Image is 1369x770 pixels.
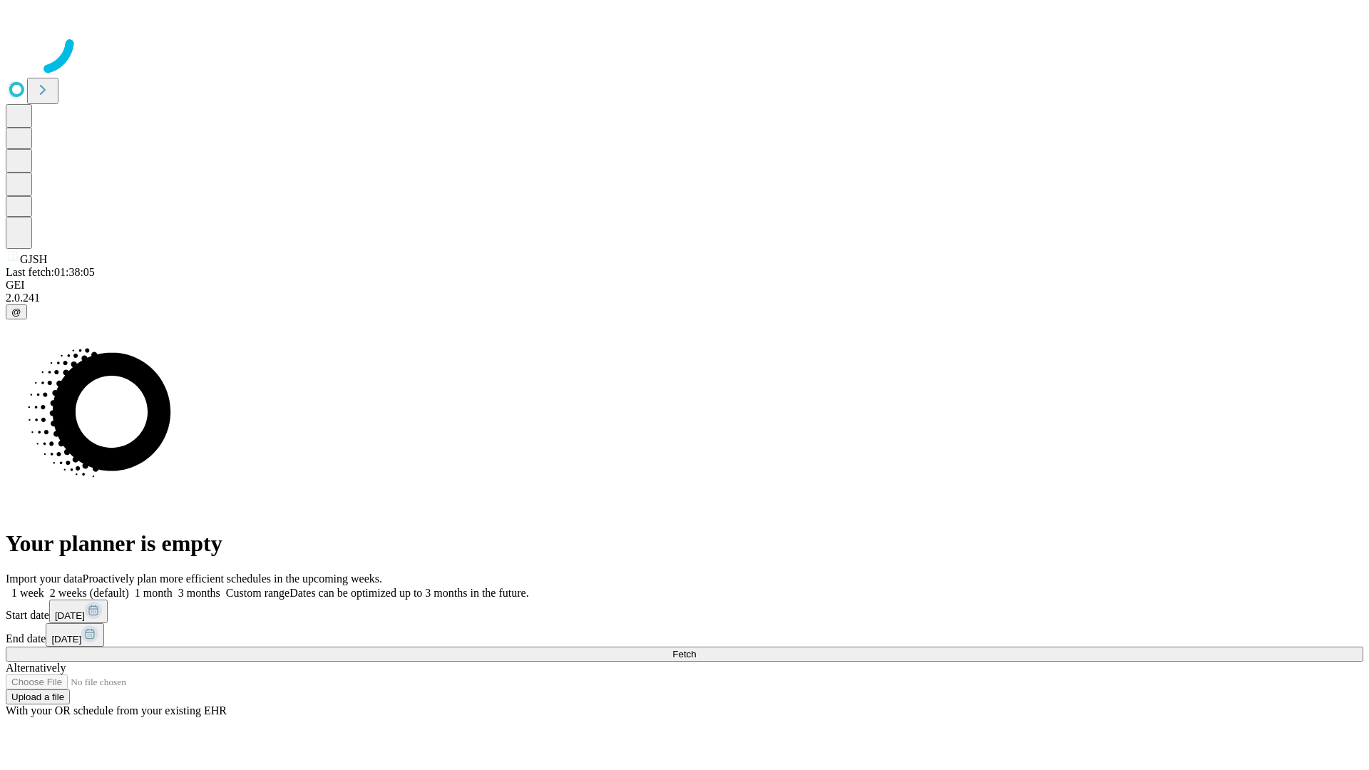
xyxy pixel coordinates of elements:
[226,587,289,599] span: Custom range
[11,307,21,317] span: @
[6,662,66,674] span: Alternatively
[83,573,382,585] span: Proactively plan more efficient schedules in the upcoming weeks.
[289,587,528,599] span: Dates can be optimized up to 3 months in the future.
[6,623,1363,647] div: End date
[50,587,129,599] span: 2 weeks (default)
[51,634,81,645] span: [DATE]
[135,587,173,599] span: 1 month
[6,304,27,319] button: @
[55,610,85,621] span: [DATE]
[6,573,83,585] span: Import your data
[6,600,1363,623] div: Start date
[6,279,1363,292] div: GEI
[6,530,1363,557] h1: Your planner is empty
[6,292,1363,304] div: 2.0.241
[11,587,44,599] span: 1 week
[20,253,47,265] span: GJSH
[672,649,696,659] span: Fetch
[46,623,104,647] button: [DATE]
[6,647,1363,662] button: Fetch
[6,266,95,278] span: Last fetch: 01:38:05
[49,600,108,623] button: [DATE]
[6,689,70,704] button: Upload a file
[6,704,227,717] span: With your OR schedule from your existing EHR
[178,587,220,599] span: 3 months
